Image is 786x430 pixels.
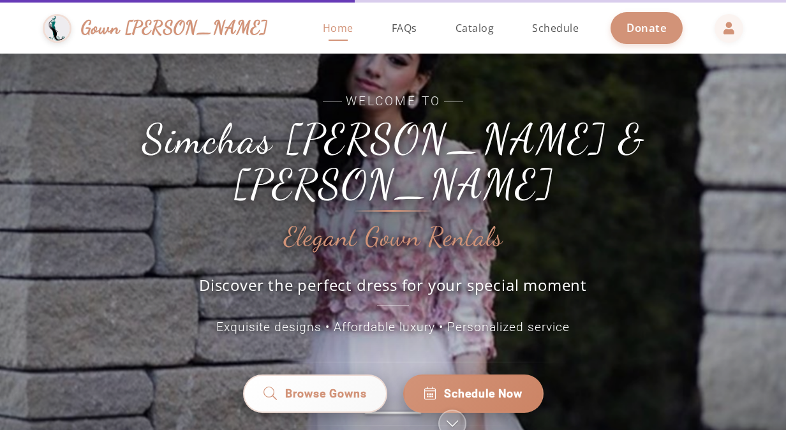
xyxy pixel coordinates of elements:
[532,21,579,35] span: Schedule
[81,14,268,41] span: Gown [PERSON_NAME]
[186,274,600,306] p: Discover the perfect dress for your special moment
[392,21,417,35] span: FAQs
[627,20,667,35] span: Donate
[323,21,353,35] span: Home
[444,385,523,402] span: Schedule Now
[106,93,680,111] span: Welcome to
[285,385,366,402] span: Browse Gowns
[43,11,281,46] a: Gown [PERSON_NAME]
[443,3,507,54] a: Catalog
[43,14,71,43] img: Gown Gmach Logo
[106,117,680,207] h1: Simchas [PERSON_NAME] & [PERSON_NAME]
[456,21,494,35] span: Catalog
[310,3,366,54] a: Home
[106,318,680,337] p: Exquisite designs • Affordable luxury • Personalized service
[284,223,503,252] h2: Elegant Gown Rentals
[611,12,683,43] a: Donate
[519,3,591,54] a: Schedule
[379,3,430,54] a: FAQs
